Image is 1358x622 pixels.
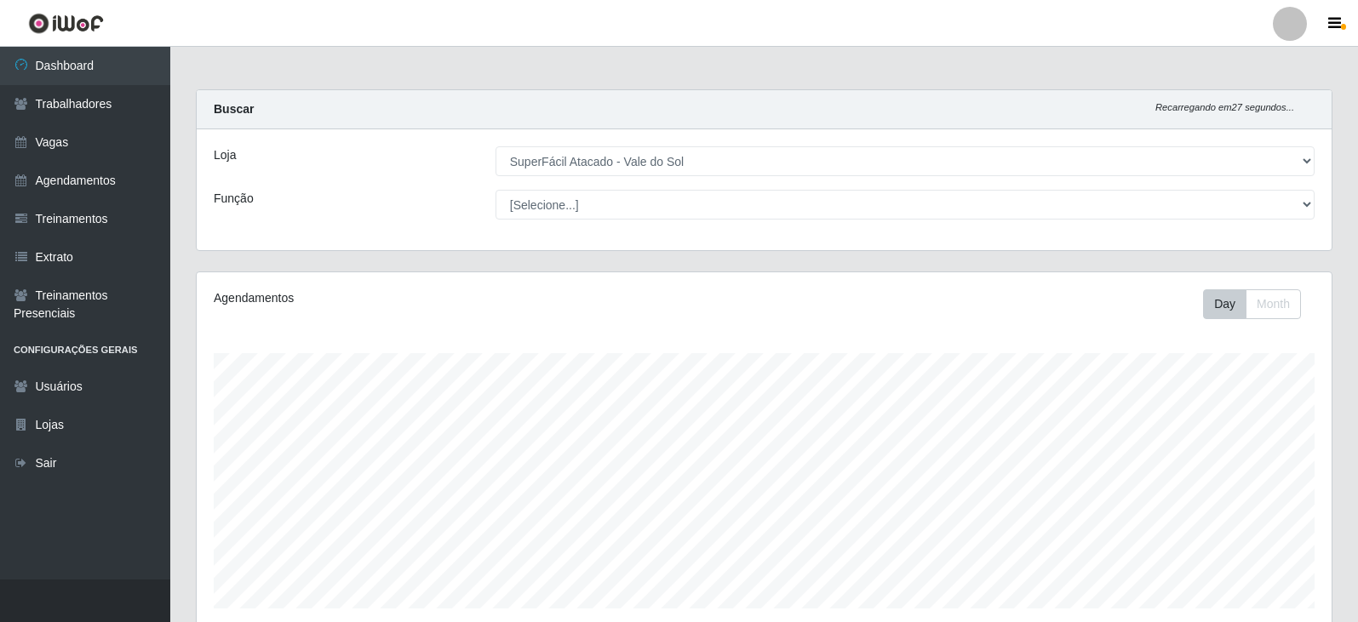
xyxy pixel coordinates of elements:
div: Toolbar with button groups [1203,289,1315,319]
strong: Buscar [214,102,254,116]
label: Função [214,190,254,208]
label: Loja [214,146,236,164]
div: Agendamentos [214,289,657,307]
button: Month [1246,289,1301,319]
i: Recarregando em 27 segundos... [1155,102,1294,112]
button: Day [1203,289,1246,319]
img: CoreUI Logo [28,13,104,34]
div: First group [1203,289,1301,319]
